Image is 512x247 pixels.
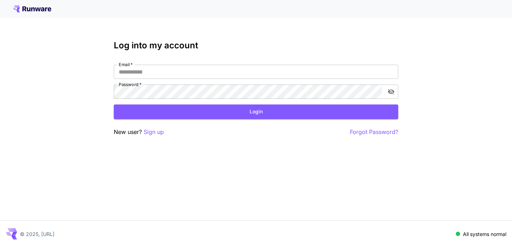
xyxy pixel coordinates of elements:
[114,41,398,50] h3: Log into my account
[463,230,506,238] p: All systems normal
[144,128,164,136] button: Sign up
[119,81,142,87] label: Password
[20,230,54,238] p: © 2025, [URL]
[385,85,398,98] button: toggle password visibility
[119,61,133,68] label: Email
[114,128,164,136] p: New user?
[114,104,398,119] button: Login
[350,128,398,136] button: Forgot Password?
